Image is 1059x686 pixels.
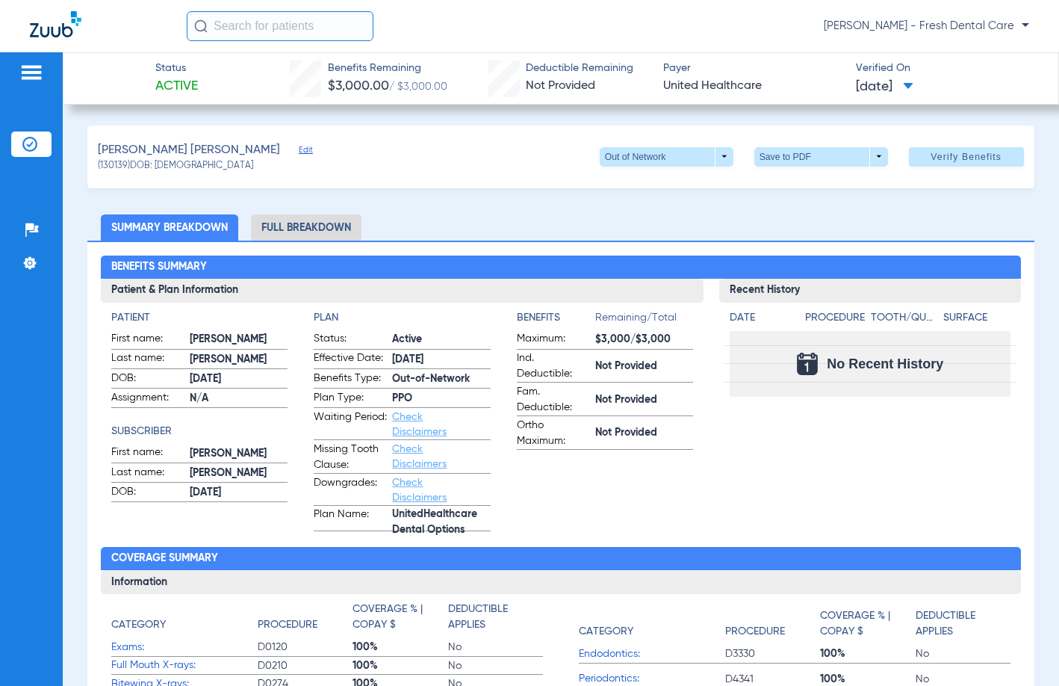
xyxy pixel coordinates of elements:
[190,352,288,368] span: [PERSON_NAME]
[984,614,1059,686] iframe: Chat Widget
[916,602,1010,645] app-breakdown-title: Deductible Applies
[190,466,288,481] span: [PERSON_NAME]
[111,424,288,439] h4: Subscriber
[943,310,1010,331] app-breakdown-title: Surface
[19,64,43,81] img: hamburger-icon
[314,390,387,408] span: Plan Type:
[155,77,198,96] span: Active
[517,418,590,449] span: Ortho Maximum:
[314,331,387,349] span: Status:
[190,446,288,462] span: [PERSON_NAME]
[517,331,590,349] span: Maximum:
[314,507,387,531] span: Plan Name:
[353,658,447,673] span: 100%
[353,602,440,633] h4: Coverage % | Copay $
[190,371,288,387] span: [DATE]
[101,214,238,241] li: Summary Breakdown
[353,640,447,655] span: 100%
[909,147,1024,167] button: Verify Benefits
[111,350,184,368] span: Last name:
[943,310,1010,326] h4: Surface
[595,425,694,441] span: Not Provided
[111,445,184,463] span: First name:
[353,602,447,638] app-breakdown-title: Coverage % | Copay $
[856,78,913,96] span: [DATE]
[258,640,353,655] span: D0120
[820,602,915,645] app-breakdown-title: Coverage % | Copay $
[392,478,447,503] a: Check Disclaimers
[328,79,389,93] span: $3,000.00
[820,608,907,640] h4: Coverage % | Copay $
[827,356,943,371] span: No Recent History
[754,147,888,167] button: Save to PDF
[392,412,447,437] a: Check Disclaimers
[111,390,184,408] span: Assignment:
[595,332,694,347] span: $3,000/$3,000
[725,602,820,645] app-breakdown-title: Procedure
[314,350,387,368] span: Effective Date:
[314,410,387,439] span: Waiting Period:
[111,640,258,655] span: Exams:
[805,310,865,326] h4: Procedure
[314,310,491,326] h4: Plan
[797,353,818,375] img: Calendar
[526,61,633,76] span: Deductible Remaining
[517,310,595,331] app-breakdown-title: Benefits
[517,350,590,382] span: Ind. Deductible:
[448,602,535,633] h4: Deductible Applies
[526,80,595,92] span: Not Provided
[314,442,387,473] span: Missing Tooth Clause:
[805,310,865,331] app-breakdown-title: Procedure
[931,151,1001,163] span: Verify Benefits
[155,61,198,76] span: Status
[98,160,253,173] span: (130139) DOB: [DEMOGRAPHIC_DATA]
[824,19,1029,34] span: [PERSON_NAME] - Fresh Dental Care
[579,646,725,662] span: Endodontics:
[725,646,820,661] span: D3330
[111,331,184,349] span: First name:
[517,310,595,326] h4: Benefits
[111,602,258,638] app-breakdown-title: Category
[595,392,694,408] span: Not Provided
[595,359,694,374] span: Not Provided
[392,332,491,347] span: Active
[194,19,208,33] img: Search Icon
[730,310,792,326] h4: Date
[600,147,733,167] button: Out of Network
[448,640,543,655] span: No
[663,61,842,76] span: Payer
[328,61,447,76] span: Benefits Remaining
[871,310,938,326] h4: Tooth/Quad
[725,624,785,640] h4: Procedure
[389,81,447,92] span: / $3,000.00
[916,608,1003,640] h4: Deductible Applies
[392,352,491,368] span: [DATE]
[111,310,288,326] app-breakdown-title: Patient
[251,214,361,241] li: Full Breakdown
[448,602,543,638] app-breakdown-title: Deductible Applies
[663,77,842,96] span: United Healthcare
[111,617,166,633] h4: Category
[187,11,373,41] input: Search for patients
[190,485,288,501] span: [DATE]
[595,310,694,331] span: Remaining/Total
[719,279,1021,303] h3: Recent History
[392,391,491,407] span: PPO
[392,444,447,469] a: Check Disclaimers
[30,11,81,37] img: Zuub Logo
[190,391,288,407] span: N/A
[258,658,353,673] span: D0210
[314,371,387,389] span: Benefits Type:
[258,617,317,633] h4: Procedure
[871,310,938,331] app-breakdown-title: Tooth/Quad
[579,624,633,640] h4: Category
[101,256,1021,279] h2: Benefits Summary
[111,371,184,389] span: DOB:
[101,570,1021,594] h3: Information
[314,475,387,505] span: Downgrades:
[856,61,1035,76] span: Verified On
[820,646,915,661] span: 100%
[111,658,258,673] span: Full Mouth X-rays:
[101,547,1021,571] h2: Coverage Summary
